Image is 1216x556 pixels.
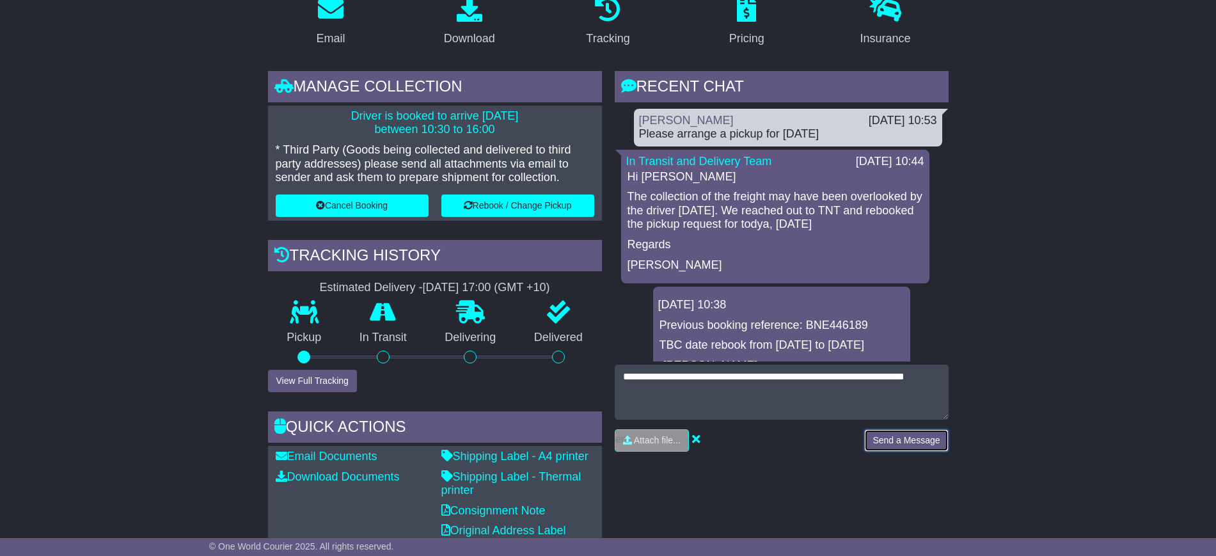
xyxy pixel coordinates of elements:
div: [DATE] 10:53 [869,114,937,128]
div: Insurance [860,30,911,47]
a: Shipping Label - Thermal printer [441,470,581,497]
p: Previous booking reference: BNE446189 [659,319,904,333]
p: The collection of the freight may have been overlooked by the driver [DATE]. We reached out to TN... [628,190,923,232]
button: View Full Tracking [268,370,357,392]
div: Manage collection [268,71,602,106]
div: Tracking [586,30,629,47]
p: Delivering [426,331,516,345]
p: Pickup [268,331,341,345]
div: RECENT CHAT [615,71,949,106]
p: In Transit [340,331,426,345]
div: Download [444,30,495,47]
p: -[PERSON_NAME] [659,359,904,373]
div: Pricing [729,30,764,47]
div: Quick Actions [268,411,602,446]
button: Send a Message [864,429,948,452]
div: Please arrange a pickup for [DATE] [639,127,937,141]
p: [PERSON_NAME] [628,258,923,273]
p: TBC date rebook from [DATE] to [DATE] [659,338,904,353]
a: In Transit and Delivery Team [626,155,772,168]
p: Hi [PERSON_NAME] [628,170,923,184]
p: Driver is booked to arrive [DATE] between 10:30 to 16:00 [276,109,594,137]
p: * Third Party (Goods being collected and delivered to third party addresses) please send all atta... [276,143,594,185]
div: [DATE] 10:44 [856,155,924,169]
button: Cancel Booking [276,195,429,217]
div: Email [316,30,345,47]
div: Estimated Delivery - [268,281,602,295]
a: Original Address Label [441,524,566,537]
a: Download Documents [276,470,400,483]
span: © One World Courier 2025. All rights reserved. [209,541,394,552]
p: Regards [628,238,923,252]
div: [DATE] 10:38 [658,298,905,312]
a: Email Documents [276,450,377,463]
p: Delivered [515,331,602,345]
a: Consignment Note [441,504,546,517]
a: [PERSON_NAME] [639,114,734,127]
div: Tracking history [268,240,602,274]
a: Shipping Label - A4 printer [441,450,588,463]
button: Rebook / Change Pickup [441,195,594,217]
div: [DATE] 17:00 (GMT +10) [423,281,550,295]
